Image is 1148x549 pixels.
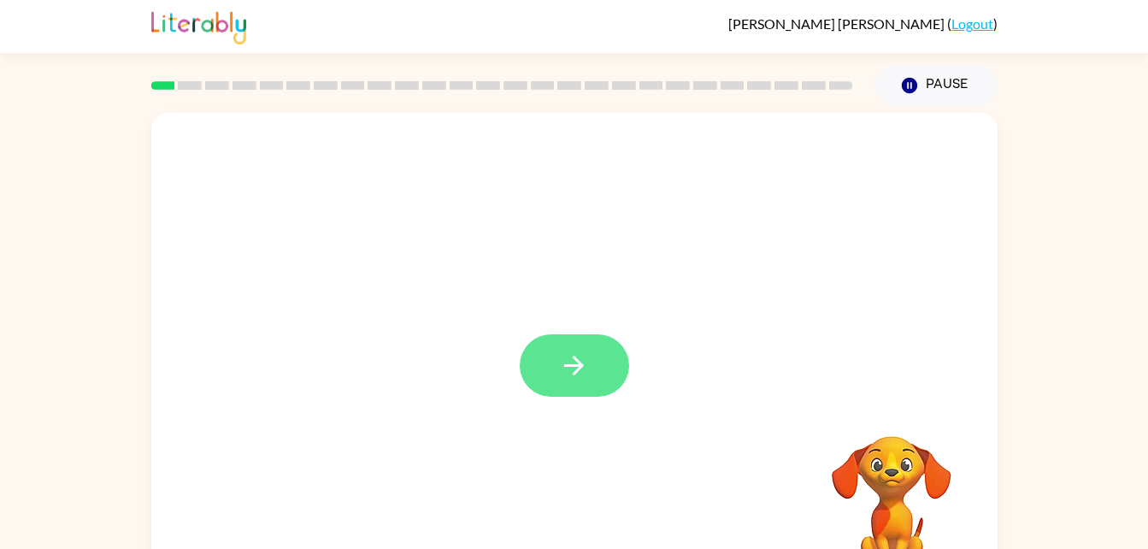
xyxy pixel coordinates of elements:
[728,15,998,32] div: ( )
[874,66,998,105] button: Pause
[151,7,246,44] img: Literably
[951,15,993,32] a: Logout
[728,15,947,32] span: [PERSON_NAME] [PERSON_NAME]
